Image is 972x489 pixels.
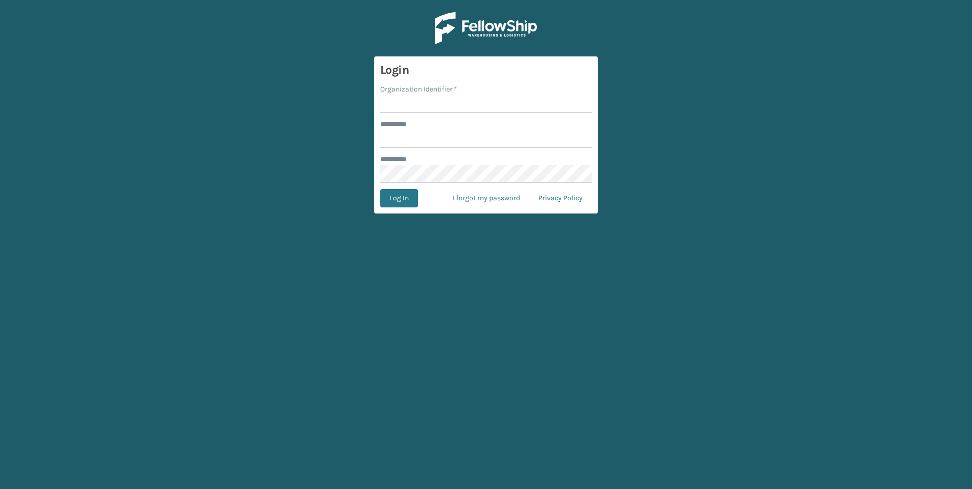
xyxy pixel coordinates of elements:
[380,189,418,207] button: Log In
[529,189,592,207] a: Privacy Policy
[443,189,529,207] a: I forgot my password
[380,63,592,78] h3: Login
[435,12,537,44] img: Logo
[380,84,457,95] label: Organization Identifier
